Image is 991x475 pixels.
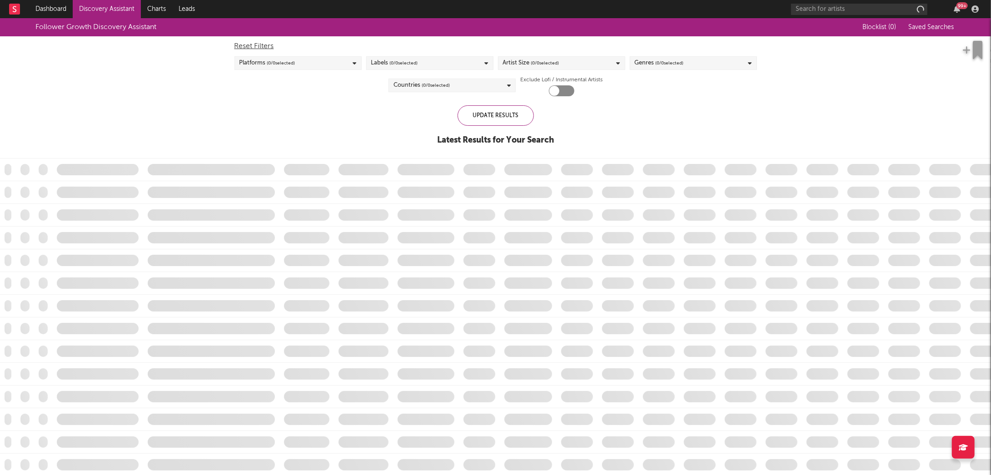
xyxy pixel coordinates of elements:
[437,135,554,146] div: Latest Results for Your Search
[888,24,896,30] span: ( 0 )
[908,24,956,30] span: Saved Searches
[422,80,450,91] span: ( 0 / 0 selected)
[906,24,956,31] button: Saved Searches
[234,41,757,52] div: Reset Filters
[390,58,418,69] span: ( 0 / 0 selected)
[35,22,156,33] div: Follower Growth Discovery Assistant
[635,58,684,69] div: Genres
[956,2,968,9] div: 99 +
[520,74,603,85] label: Exclude Lofi / Instrumental Artists
[503,58,559,69] div: Artist Size
[954,5,960,13] button: 99+
[791,4,927,15] input: Search for artists
[393,80,450,91] div: Countries
[862,24,896,30] span: Blocklist
[656,58,684,69] span: ( 0 / 0 selected)
[267,58,295,69] span: ( 0 / 0 selected)
[371,58,418,69] div: Labels
[531,58,559,69] span: ( 0 / 0 selected)
[458,105,534,126] div: Update Results
[239,58,295,69] div: Platforms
